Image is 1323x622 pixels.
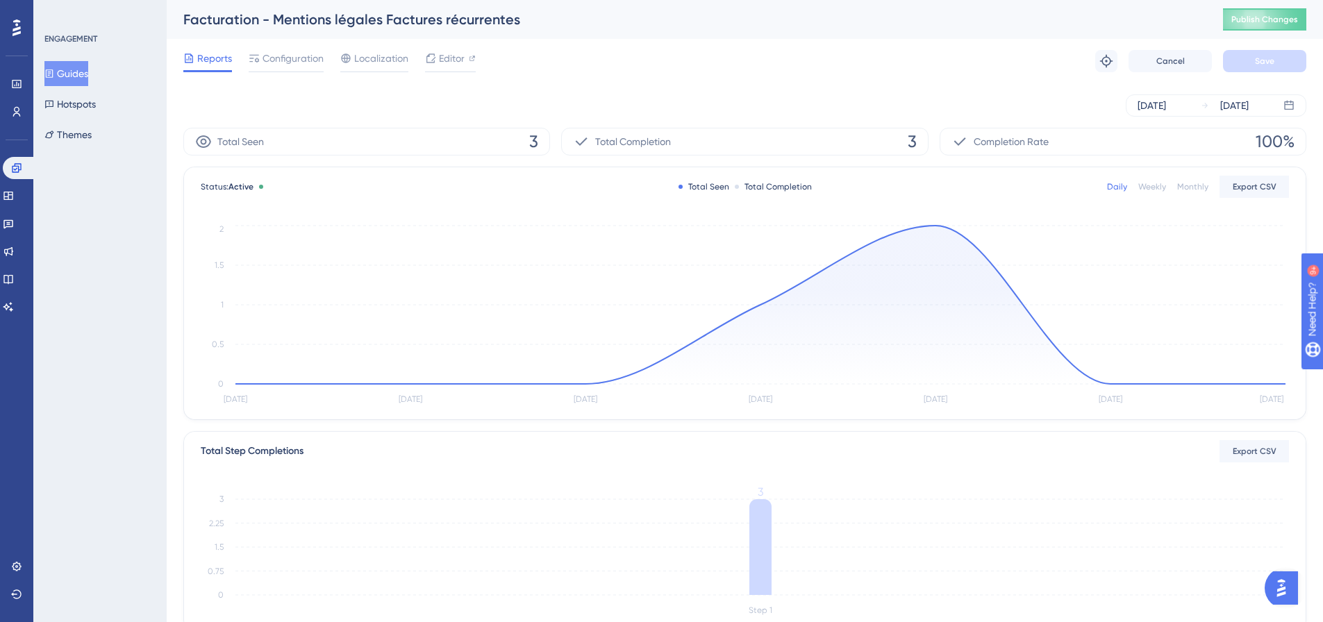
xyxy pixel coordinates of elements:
tspan: 1 [221,300,224,310]
tspan: [DATE] [1260,394,1283,404]
tspan: 2.25 [209,519,224,528]
span: Total Completion [595,133,671,150]
button: Export CSV [1220,176,1289,198]
tspan: 0 [218,379,224,389]
span: Export CSV [1233,446,1276,457]
div: Total Completion [735,181,812,192]
div: Total Step Completions [201,443,303,460]
tspan: [DATE] [399,394,422,404]
tspan: [DATE] [574,394,597,404]
tspan: 0.5 [212,339,224,349]
tspan: 3 [219,494,224,504]
button: Cancel [1129,50,1212,72]
span: Need Help? [33,3,87,20]
tspan: [DATE] [224,394,247,404]
button: Publish Changes [1223,8,1306,31]
button: Guides [44,61,88,86]
span: Cancel [1156,56,1185,67]
span: Save [1255,56,1274,67]
button: Export CSV [1220,440,1289,462]
tspan: 0.75 [208,566,224,576]
tspan: 0 [218,590,224,600]
div: [DATE] [1138,97,1166,114]
tspan: 3 [758,485,763,498]
span: 3 [529,131,538,153]
span: 3 [908,131,917,153]
div: Facturation - Mentions légales Factures récurrentes [183,10,1188,29]
div: Daily [1107,181,1127,192]
div: Total Seen [679,181,729,192]
tspan: 2 [219,224,224,234]
div: Weekly [1138,181,1166,192]
span: Completion Rate [974,133,1049,150]
span: Localization [354,50,408,67]
button: Themes [44,122,92,147]
tspan: [DATE] [749,394,772,404]
button: Hotspots [44,92,96,117]
div: [DATE] [1220,97,1249,114]
span: Active [228,182,253,192]
span: Export CSV [1233,181,1276,192]
span: 100% [1256,131,1295,153]
span: Reports [197,50,232,67]
tspan: [DATE] [1099,394,1122,404]
div: ENGAGEMENT [44,33,97,44]
div: 9+ [94,7,103,18]
span: Publish Changes [1231,14,1298,25]
iframe: UserGuiding AI Assistant Launcher [1265,567,1306,609]
span: Total Seen [217,133,264,150]
span: Status: [201,181,253,192]
span: Configuration [263,50,324,67]
button: Save [1223,50,1306,72]
tspan: 1.5 [215,542,224,552]
tspan: [DATE] [924,394,947,404]
div: Monthly [1177,181,1208,192]
tspan: 1.5 [215,260,224,270]
span: Editor [439,50,465,67]
tspan: Step 1 [749,605,772,615]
